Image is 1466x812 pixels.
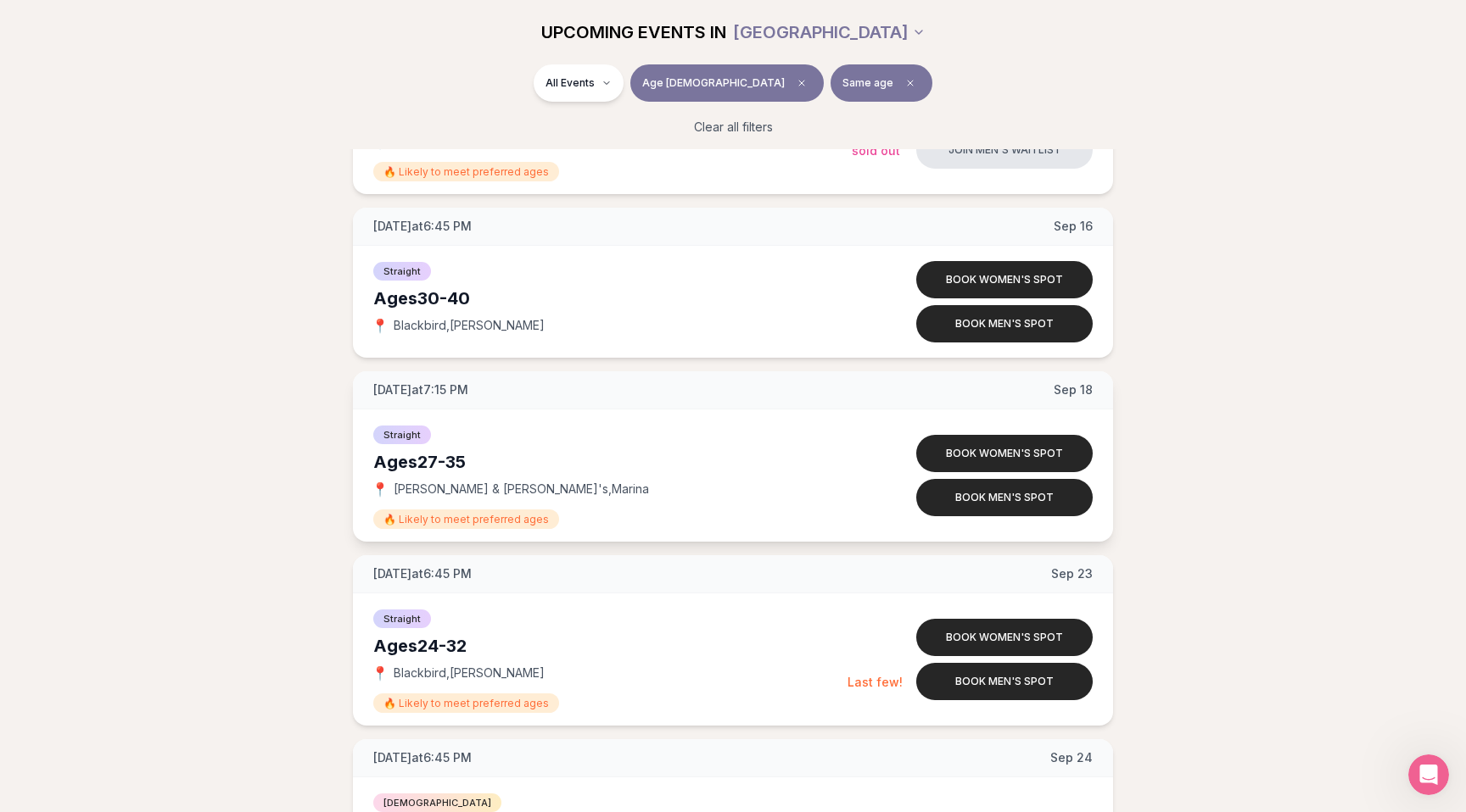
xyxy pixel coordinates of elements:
span: Clear age [792,73,812,93]
span: 🔥 Likely to meet preferred ages [373,693,559,713]
span: [DATE] at 7:15 PM [373,381,468,398]
span: 📍 [373,319,387,332]
span: [DEMOGRAPHIC_DATA] [373,793,501,812]
span: All Events [546,76,595,90]
span: Age [DEMOGRAPHIC_DATA] [642,76,785,90]
button: Clear all filters [684,108,783,146]
div: Ages 30-40 [373,286,852,310]
span: Straight [373,262,431,281]
button: Book women's spot [916,261,1093,298]
span: Straight [373,609,431,628]
iframe: Intercom live chat [1408,754,1449,795]
span: Blackbird , [PERSON_NAME] [394,317,545,334]
span: [DATE] at 6:45 PM [373,749,472,766]
span: Blackbird , [PERSON_NAME] [394,665,545,681]
span: Sep 16 [1054,218,1093,235]
span: 🔥 Likely to meet preferred ages [373,509,559,529]
button: Book men's spot [916,479,1093,516]
span: Last few! [848,675,903,689]
span: 📍 [373,666,387,680]
button: Book women's spot [916,435,1093,472]
button: Book women's spot [916,619,1093,656]
span: UPCOMING EVENTS IN [541,20,726,44]
div: Ages 24-32 [373,634,848,658]
div: Ages 27-35 [373,450,852,474]
span: Sep 18 [1054,381,1093,398]
button: All Events [534,64,624,102]
span: Clear preference [900,73,920,93]
button: Book men's spot [916,663,1093,700]
button: Same ageClear preference [831,64,932,102]
button: [GEOGRAPHIC_DATA] [733,14,926,51]
span: [DATE] at 6:45 PM [373,565,472,582]
span: [DATE] at 6:45 PM [373,218,472,235]
button: Book men's spot [916,305,1093,342]
button: Age [DEMOGRAPHIC_DATA]Clear age [630,64,824,102]
span: 🔥 Likely to meet preferred ages [373,162,559,181]
span: Straight [373,425,431,444]
button: Join men's waitlist [916,131,1093,169]
span: Same age [842,76,893,90]
span: Sold Out [852,143,900,158]
span: 📍 [373,482,387,496]
span: Sep 23 [1051,565,1093,582]
span: Sep 24 [1050,749,1093,766]
span: [PERSON_NAME] & [PERSON_NAME]'s , Marina [394,481,649,498]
